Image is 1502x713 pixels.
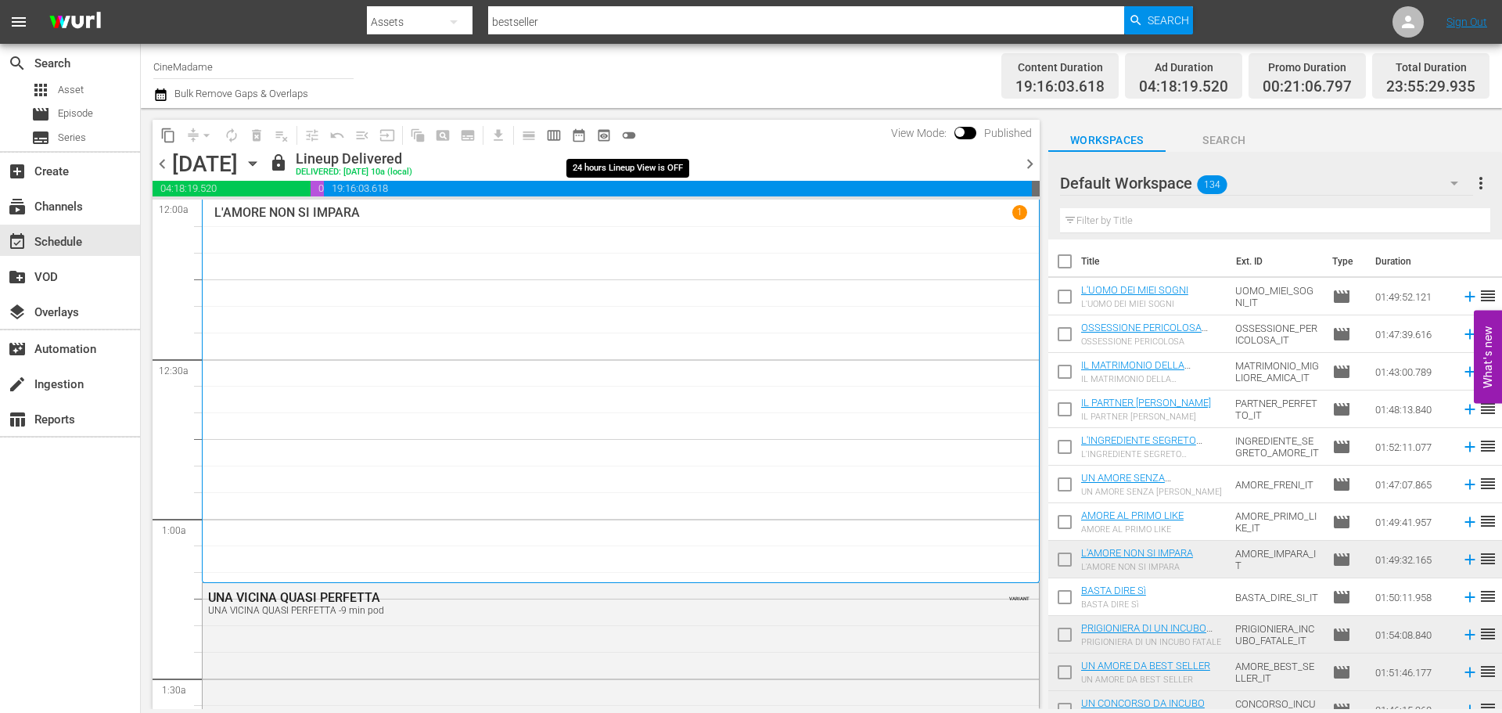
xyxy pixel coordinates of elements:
span: reorder [1479,587,1497,606]
span: Search [8,54,27,73]
span: Update Metadata from Key Asset [375,123,400,148]
div: DELIVERED: [DATE] 10a (local) [296,167,412,178]
span: 00:21:06.797 [1263,78,1352,96]
span: Day Calendar View [511,120,541,150]
svg: Add to Schedule [1461,513,1479,531]
span: Create Series Block [455,123,480,148]
span: Series [31,128,50,147]
span: Select an event to delete [244,123,269,148]
span: reorder [1479,625,1497,643]
td: BASTA_DIRE_SI_IT [1229,578,1326,616]
td: AMORE_IMPARA_IT [1229,541,1326,578]
span: reorder [1479,474,1497,493]
span: 00:21:06.797 [311,181,324,196]
td: AMORE_BEST_SELLER_IT [1229,654,1326,691]
span: Copy Lineup [156,123,181,148]
div: Default Workspace [1060,161,1473,205]
td: 01:47:07.865 [1369,466,1455,503]
span: reorder [1479,399,1497,418]
span: menu [9,13,28,31]
td: AMORE_FRENI_IT [1229,466,1326,503]
span: more_vert [1471,174,1490,193]
span: Remove Gaps & Overlaps [181,123,219,148]
span: chevron_right [1020,154,1040,174]
span: preview_outlined [596,128,612,143]
span: Episode [1332,550,1351,569]
button: Open Feedback Widget [1474,310,1502,403]
div: Content Duration [1015,56,1105,78]
span: calendar_view_week_outlined [546,128,562,143]
span: Revert to Primary Episode [325,123,350,148]
th: Type [1323,239,1366,283]
div: Promo Duration [1263,56,1352,78]
span: 19:16:03.618 [1015,78,1105,96]
span: Search [1166,131,1283,150]
span: Search [1148,6,1189,34]
span: Automation [8,340,27,358]
svg: Add to Schedule [1461,476,1479,493]
div: L'UOMO DEI MIEI SOGNI [1081,299,1188,309]
span: Published [976,127,1040,139]
span: content_copy [160,128,176,143]
span: Fill episodes with ad slates [350,123,375,148]
span: Ingestion [8,375,27,394]
a: L'INGREDIENTE SEGRETO DELL'AMORE [1081,434,1202,458]
span: 04:18:19.520 [153,181,311,196]
svg: Add to Schedule [1461,326,1479,343]
span: Create Search Block [430,123,455,148]
td: 01:50:11.958 [1369,578,1455,616]
svg: Add to Schedule [1461,664,1479,681]
div: Lineup Delivered [296,150,412,167]
span: Refresh All Search Blocks [400,120,430,150]
div: L'AMORE NON SI IMPARA [1081,562,1193,572]
p: 1 [1017,207,1022,218]
span: Download as CSV [480,120,511,150]
th: Title [1081,239,1227,283]
svg: Add to Schedule [1461,401,1479,418]
div: L'INGREDIENTE SEGRETO DELL'AMORE [1081,449,1223,459]
span: reorder [1479,549,1497,568]
span: chevron_left [153,154,172,174]
a: OSSESSIONE PERICOLOSA (OSSESSIONE PERICOLOSA (VARIANT)) [1081,322,1208,357]
a: IL PARTNER [PERSON_NAME] [1081,397,1211,409]
div: UN AMORE DA BEST SELLER [1081,675,1210,685]
span: Bulk Remove Gaps & Overlaps [172,88,308,99]
th: Ext. ID [1227,239,1322,283]
svg: Add to Schedule [1461,363,1479,380]
span: View Mode: [883,127,954,139]
span: Month Calendar View [566,123,591,148]
div: IL MATRIMONIO DELLA [PERSON_NAME] AMICA [1081,374,1223,384]
div: IL PARTNER [PERSON_NAME] [1081,412,1211,422]
a: Sign Out [1446,16,1487,28]
img: ans4CAIJ8jUAAAAAAAAAAAAAAAAAAAAAAAAgQb4GAAAAAAAAAAAAAAAAAAAAAAAAJMjXAAAAAAAAAAAAAAAAAAAAAAAAgAT5G... [38,4,113,41]
a: PRIGIONIERA DI UN INCUBO FATALE [1081,622,1213,646]
span: Clear Lineup [269,123,294,148]
span: Channels [8,197,27,216]
svg: Add to Schedule [1461,438,1479,456]
div: BASTA DIRE Sì [1081,600,1146,610]
span: Week Calendar View [541,123,566,148]
td: INGREDIENTE_SEGRETO_AMORE_IT [1229,428,1326,466]
td: 01:52:11.077 [1369,428,1455,466]
td: AMORE_PRIMO_LIKE_IT [1229,503,1326,541]
a: UN CONCORSO DA INCUBO [1081,697,1205,709]
a: AMORE AL PRIMO LIKE [1081,510,1184,521]
span: Workspaces [1048,131,1166,150]
td: MATRIMONIO_MIGLIORE_AMICA_IT [1229,353,1326,391]
span: Episode [1332,475,1351,494]
span: Episode [1332,588,1351,607]
span: Episode [1332,362,1351,381]
span: VOD [8,268,27,286]
span: Episode [1332,287,1351,306]
svg: Add to Schedule [1461,551,1479,568]
td: UOMO_MIEI_SOGNI_IT [1229,278,1326,315]
span: View Backup [591,123,616,148]
span: reorder [1479,437,1497,456]
span: 134 [1197,168,1227,201]
div: OSSESSIONE PERICOLOSA [1081,337,1223,347]
p: L'AMORE NON SI IMPARA [214,205,360,220]
span: Overlays [8,303,27,322]
td: OSSESSIONE_PERICOLOSA_IT [1229,315,1326,353]
span: lock [269,153,288,172]
svg: Add to Schedule [1461,288,1479,305]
